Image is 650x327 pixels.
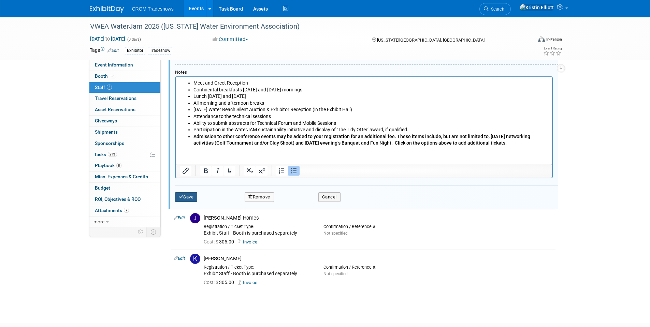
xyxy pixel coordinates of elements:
div: Event Format [492,35,562,46]
a: Booth [89,71,160,82]
a: Event Information [89,60,160,71]
span: Not specified [323,271,348,276]
span: Travel Reservations [95,95,136,101]
span: 8 [116,163,121,168]
button: Bullet list [288,166,300,176]
td: Toggle Event Tabs [146,227,160,236]
span: Not specified [323,231,348,236]
a: Budget [89,183,160,194]
img: Kristin Elliott [520,4,554,11]
i: Booth reservation complete [111,74,114,78]
div: Event Rating [543,47,562,50]
div: Registration / Ticket Type: [204,265,313,270]
span: Misc. Expenses & Credits [95,174,148,179]
span: Booth [95,73,116,79]
a: Tasks21% [89,149,160,160]
div: VWEA WaterJam 2025 ([US_STATE] Water Environment Association) [88,20,522,33]
span: Budget [95,185,110,191]
a: Staff3 [89,82,160,93]
a: Invoice [238,239,260,244]
span: Tasks [94,152,117,157]
a: Edit [107,48,119,53]
button: Subscript [244,166,256,176]
span: Cost: $ [204,239,219,244]
span: Giveaways [95,118,117,123]
a: Edit [174,256,185,261]
button: Remove [245,192,274,202]
span: Cost: $ [204,280,219,285]
button: Italic [212,166,223,176]
span: [US_STATE][GEOGRAPHIC_DATA], [GEOGRAPHIC_DATA] [377,38,485,43]
span: 305.00 [204,280,237,285]
td: Tags [90,47,119,55]
span: [DATE] [DATE] [90,36,126,42]
span: Staff [95,85,112,90]
span: Attachments [95,208,129,213]
img: K.jpg [190,254,200,264]
div: Registration / Ticket Type: [204,224,313,229]
img: ExhibitDay [90,6,124,13]
span: 305.00 [204,239,237,244]
button: Numbered list [276,166,288,176]
a: Shipments [89,127,160,138]
span: Shipments [95,129,118,135]
div: Exhibitor [125,47,145,54]
span: to [104,36,111,42]
a: Search [479,3,511,15]
a: ROI, Objectives & ROO [89,194,160,205]
button: Insert/edit link [180,166,191,176]
a: Invoice [238,280,260,285]
a: Travel Reservations [89,93,160,104]
span: CROM Tradeshows [132,6,174,12]
span: ROI, Objectives & ROO [95,196,141,202]
div: Exhibit Staff - Booth is purchased separately [204,230,313,236]
span: 21% [108,152,117,157]
img: Format-Inperson.png [538,36,545,42]
button: Committed [210,36,251,43]
span: (3 days) [127,37,141,42]
span: 3 [107,85,112,90]
span: more [93,219,104,224]
iframe: Rich Text Area [176,77,552,164]
div: In-Person [546,37,562,42]
a: Asset Reservations [89,104,160,115]
span: 7 [124,208,129,213]
div: Tradeshow [148,47,172,54]
div: Exhibit Staff - Booth is purchased separately [204,271,313,277]
a: Playbook8 [89,160,160,171]
div: Confirmation / Reference #: [323,224,433,229]
td: Personalize Event Tab Strip [135,227,147,236]
div: [PERSON_NAME] [204,255,553,262]
div: [PERSON_NAME] Homes [204,215,553,221]
div: Confirmation / Reference #: [323,265,433,270]
a: Giveaways [89,116,160,127]
a: more [89,217,160,227]
button: Save [175,192,198,202]
a: Misc. Expenses & Credits [89,172,160,182]
button: Bold [200,166,212,176]
span: Event Information [95,62,133,68]
div: Notes [175,70,553,75]
button: Underline [224,166,235,176]
a: Edit [174,215,185,220]
span: Playbook [95,163,121,168]
button: Cancel [318,192,341,202]
span: Sponsorships [95,140,124,146]
a: Sponsorships [89,138,160,149]
button: Superscript [256,166,268,176]
img: J.jpg [190,213,200,223]
a: Attachments7 [89,205,160,216]
span: Asset Reservations [95,107,135,112]
span: Search [489,6,504,12]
